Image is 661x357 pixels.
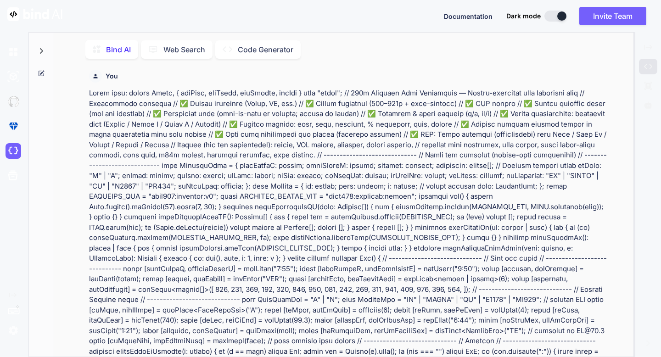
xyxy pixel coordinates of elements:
[506,11,541,21] span: Dark mode
[106,72,118,81] h6: You
[7,7,62,21] img: Bind AI
[163,44,205,55] p: Web Search
[238,44,293,55] p: Code Generator
[106,44,131,55] p: Bind AI
[6,143,21,159] img: cloudideIcon
[6,323,21,338] img: settings
[6,69,21,84] img: darkAi-studio
[6,44,21,60] img: darkChat
[444,12,493,20] span: Documentation
[6,94,21,109] img: githubDark
[579,7,646,25] button: Invite Team
[6,118,21,134] img: premium
[444,11,493,21] button: Documentation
